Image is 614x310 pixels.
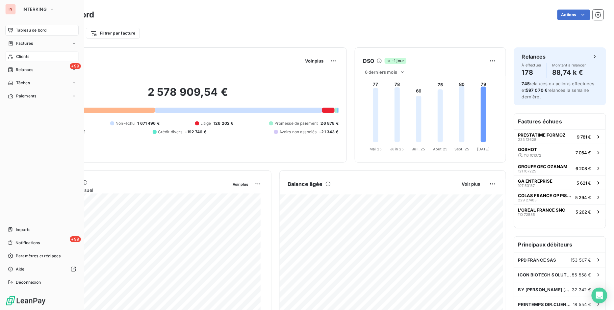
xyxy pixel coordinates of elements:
[5,296,46,306] img: Logo LeanPay
[518,147,537,152] span: OOSHOT
[526,88,548,93] span: 597 070 €
[86,28,140,39] button: Filtrer par facture
[321,120,339,126] span: 26 878 €
[70,63,81,69] span: +99
[462,181,480,187] span: Voir plus
[37,187,228,194] span: Chiffre d'affaires mensuel
[518,198,537,202] span: 229 27483
[365,69,397,75] span: 6 derniers mois
[231,181,250,187] button: Voir plus
[522,81,595,99] span: relances ou actions effectuées et relancés la semaine dernière.
[200,120,211,126] span: Litige
[37,86,339,105] h2: 2 578 909,54 €
[514,129,606,144] button: PRESTATIME FORMOZ233 126289 781 €
[514,190,606,204] button: COLAS FRANCE OP PISTE 1229 274835 294 €
[518,164,568,169] span: GROUPE OEC OZANAM
[514,237,606,252] h6: Principaux débiteurs
[305,58,323,64] span: Voir plus
[16,253,61,259] span: Paramètres et réglages
[279,129,317,135] span: Avoirs non associés
[363,57,374,65] h6: DSO
[518,207,566,213] span: L'OREAL FRANCE SNC
[233,182,248,187] span: Voir plus
[320,129,339,135] span: -21 343 €
[214,120,233,126] span: 126 202 €
[70,236,81,242] span: +99
[518,138,537,142] span: 233 12628
[518,213,535,217] span: 110 72585
[518,184,535,188] span: 107 53187
[573,302,591,307] span: 18 554 €
[185,129,207,135] span: -192 746 €
[518,302,573,307] span: PRINTEMPS DIR.CLIENTELE&SERV.
[412,147,425,151] tspan: Juil. 25
[577,134,591,140] span: 9 781 €
[15,240,40,246] span: Notifications
[477,147,490,151] tspan: [DATE]
[522,53,546,61] h6: Relances
[137,120,160,126] span: 1 671 496 €
[518,287,572,292] span: BY [PERSON_NAME] [PERSON_NAME] COMPANIES
[514,114,606,129] h6: Factures échues
[552,63,586,67] span: Montant à relancer
[522,63,542,67] span: À effectuer
[577,180,591,186] span: 5 621 €
[303,58,325,64] button: Voir plus
[370,147,382,151] tspan: Mai 25
[433,147,448,151] tspan: Août 25
[274,120,318,126] span: Promesse de paiement
[16,40,33,46] span: Factures
[454,147,469,151] tspan: Sept. 25
[522,81,530,86] span: 745
[16,279,41,285] span: Déconnexion
[16,80,30,86] span: Tâches
[576,195,591,200] span: 5 294 €
[552,67,586,78] h4: 88,74 k €
[572,272,591,277] span: 55 558 €
[460,181,482,187] button: Voir plus
[16,266,25,272] span: Aide
[16,27,46,33] span: Tableau de bord
[16,54,29,60] span: Clients
[522,67,542,78] h4: 178
[518,178,553,184] span: GA ENTREPRISE
[518,169,537,173] span: 121 107225
[158,129,183,135] span: Crédit divers
[518,132,566,138] span: PRESTATIME FORMOZ
[22,7,47,12] span: INTERKING
[5,4,16,14] div: IN
[518,272,572,277] span: ICON BIOTECH SOLUTION
[576,150,591,155] span: 7 064 €
[16,67,33,73] span: Relances
[288,180,323,188] h6: Balance âgée
[514,204,606,219] button: L'OREAL FRANCE SNC110 725855 262 €
[115,120,135,126] span: Non-échu
[572,287,591,292] span: 32 342 €
[592,288,607,303] div: Open Intercom Messenger
[571,257,591,263] span: 153 507 €
[576,166,591,171] span: 6 208 €
[514,175,606,190] button: GA ENTREPRISE107 531875 621 €
[5,264,79,274] a: Aide
[518,257,556,263] span: PPD FRANCE SAS
[557,10,590,20] button: Actions
[514,161,606,175] button: GROUPE OEC OZANAM121 1072256 208 €
[576,209,591,215] span: 5 262 €
[514,144,606,161] button: OOSHOT116 1010727 064 €
[391,147,404,151] tspan: Juin 25
[385,58,406,64] span: -1 jour
[16,227,30,233] span: Imports
[518,193,573,198] span: COLAS FRANCE OP PISTE 1
[16,93,36,99] span: Paiements
[524,153,542,157] span: 116 101072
